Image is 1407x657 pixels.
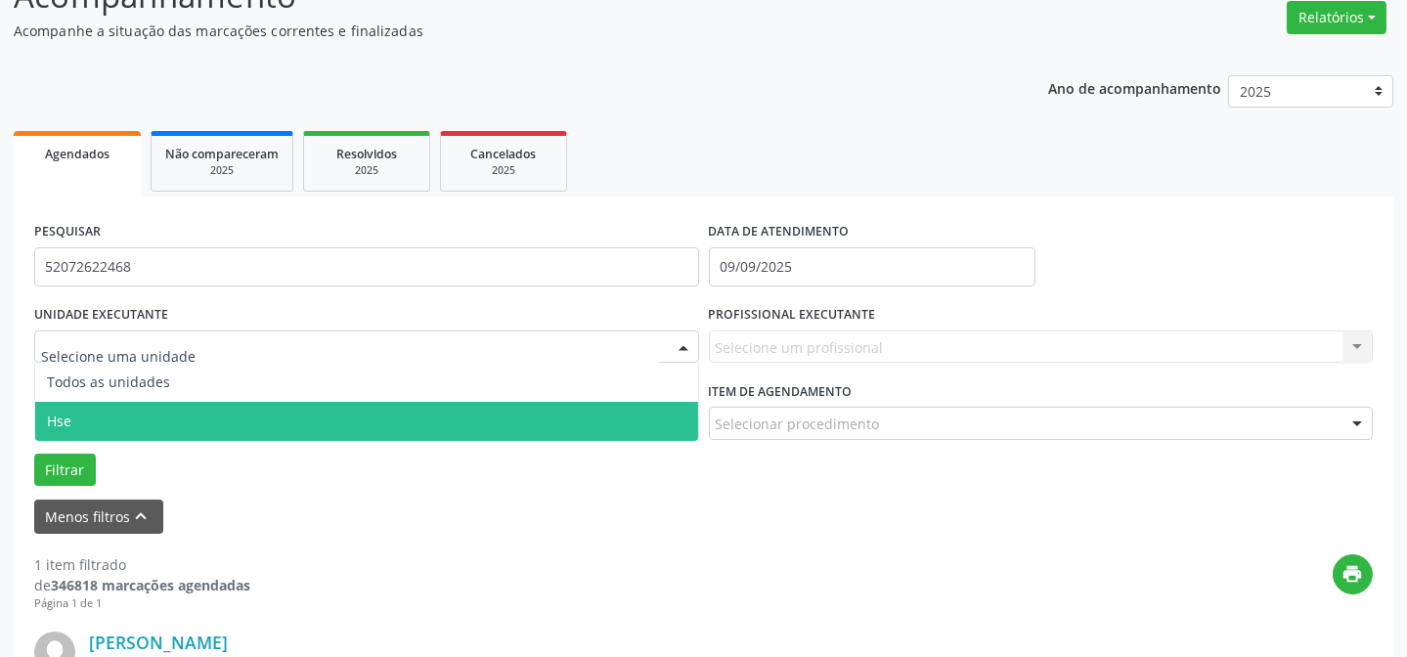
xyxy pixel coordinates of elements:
[709,300,876,330] label: PROFISSIONAL EXECUTANTE
[165,163,279,178] div: 2025
[165,146,279,162] span: Não compareceram
[131,505,153,527] i: keyboard_arrow_up
[318,163,416,178] div: 2025
[1287,1,1386,34] button: Relatórios
[471,146,537,162] span: Cancelados
[41,337,659,376] input: Selecione uma unidade
[709,217,850,247] label: DATA DE ATENDIMENTO
[47,372,170,391] span: Todos as unidades
[47,412,71,430] span: Hse
[455,163,552,178] div: 2025
[709,247,1036,286] input: Selecione um intervalo
[34,300,168,330] label: UNIDADE EXECUTANTE
[51,576,250,594] strong: 346818 marcações agendadas
[1048,75,1221,100] p: Ano de acompanhamento
[716,414,880,434] span: Selecionar procedimento
[34,595,250,612] div: Página 1 de 1
[34,575,250,595] div: de
[89,632,228,653] a: [PERSON_NAME]
[34,500,163,534] button: Menos filtroskeyboard_arrow_up
[45,146,110,162] span: Agendados
[709,376,853,407] label: Item de agendamento
[34,454,96,487] button: Filtrar
[14,21,980,41] p: Acompanhe a situação das marcações correntes e finalizadas
[1333,554,1373,594] button: print
[1342,563,1364,585] i: print
[336,146,397,162] span: Resolvidos
[34,247,699,286] input: Nome, código do beneficiário ou CPF
[34,554,250,575] div: 1 item filtrado
[34,217,101,247] label: PESQUISAR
